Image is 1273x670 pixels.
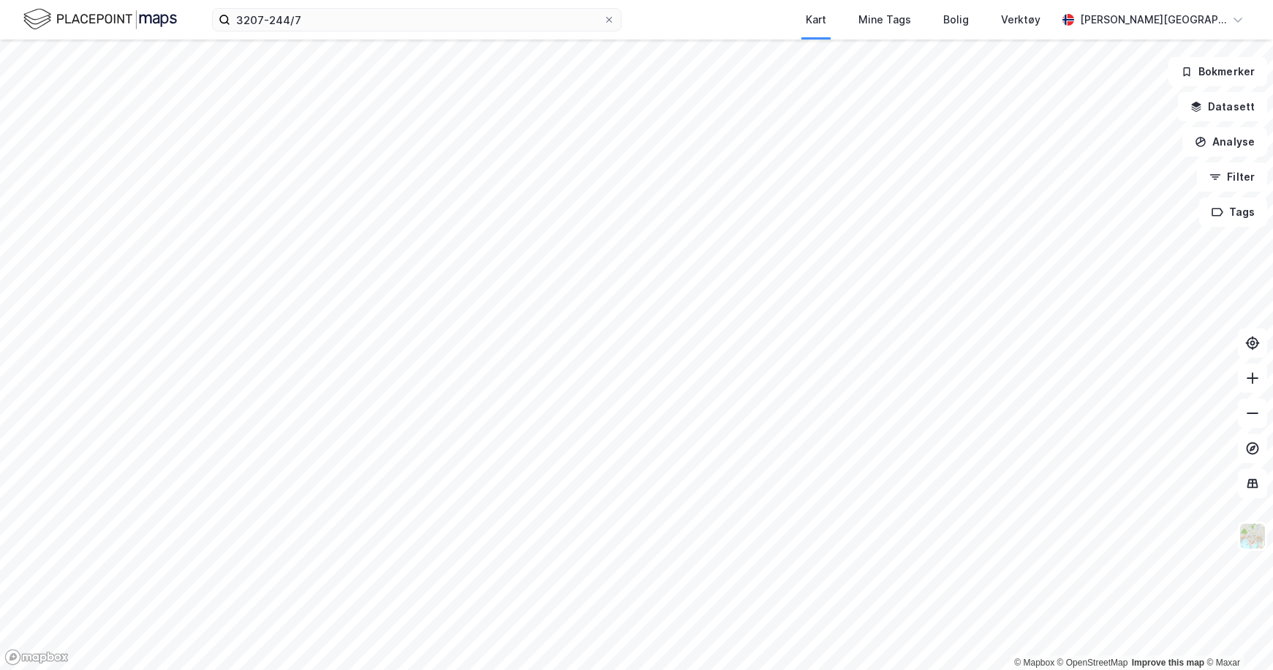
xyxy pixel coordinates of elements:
[230,9,603,31] input: Søk på adresse, matrikkel, gårdeiere, leietakere eller personer
[1001,11,1040,29] div: Verktøy
[1080,11,1226,29] div: [PERSON_NAME][GEOGRAPHIC_DATA]
[1178,92,1267,121] button: Datasett
[1168,57,1267,86] button: Bokmerker
[1200,600,1273,670] iframe: Chat Widget
[1197,162,1267,192] button: Filter
[943,11,969,29] div: Bolig
[1014,658,1054,668] a: Mapbox
[1132,658,1204,668] a: Improve this map
[4,649,69,666] a: Mapbox homepage
[858,11,911,29] div: Mine Tags
[23,7,177,32] img: logo.f888ab2527a4732fd821a326f86c7f29.svg
[806,11,826,29] div: Kart
[1199,197,1267,227] button: Tags
[1200,600,1273,670] div: Kontrollprogram for chat
[1239,522,1266,550] img: Z
[1057,658,1128,668] a: OpenStreetMap
[1182,127,1267,157] button: Analyse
